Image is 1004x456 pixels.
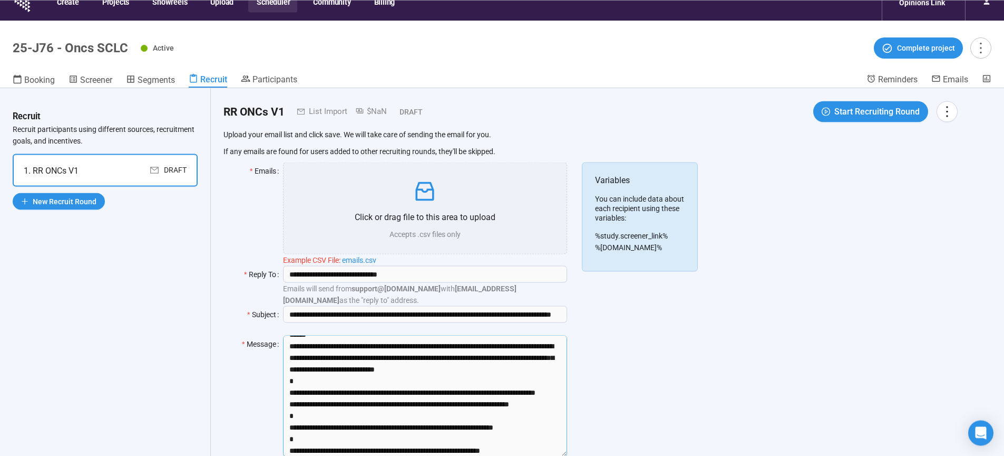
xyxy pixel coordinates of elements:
[13,41,128,55] h1: 25-J76 - Oncs SCLC
[813,101,928,122] button: play-circleStart Recruiting Round
[878,74,918,84] span: Reminders
[33,195,96,207] span: New Recruit Round
[69,74,112,88] a: Screener
[940,104,954,118] span: more
[595,241,685,253] li: %[DOMAIN_NAME]%
[284,212,566,222] p: Click or drag file to this area to upload
[283,306,567,322] input: Subject
[284,229,566,239] p: Accepts .csv files only
[21,197,28,205] span: plus
[24,164,79,177] div: 1. RR ONCs V1
[285,108,305,115] span: mail
[347,105,387,118] div: $NaN
[223,146,958,156] p: If any emails are found for users added to other recruiting rounds, they'll be skipped.
[595,173,685,186] div: Variables
[412,178,437,204] span: inbox
[13,193,105,210] button: plusNew Recruit Round
[223,103,285,120] h2: RR ONCs V1
[973,41,988,55] span: more
[150,166,159,174] span: mail
[242,335,283,352] label: Message
[352,284,441,292] b: support@ [DOMAIN_NAME]
[937,101,958,122] button: more
[24,75,55,85] span: Booking
[943,74,968,84] span: Emails
[247,306,283,322] label: Subject
[970,37,991,59] button: more
[822,107,830,116] span: play-circle
[13,123,198,146] p: Recruit participants using different sources, recruitment goals, and incentives.
[252,74,297,84] span: Participants
[283,255,376,264] span: Example CSV File:
[244,265,283,282] label: Reply To
[284,163,566,253] span: inboxClick or drag file to this area to uploadAccepts .csv files only
[223,129,958,139] p: Upload your email list and click save. We will take care of sending the email for you.
[342,255,376,264] a: emails.csv
[13,74,55,88] a: Booking
[138,75,175,85] span: Segments
[866,74,918,87] a: Reminders
[834,104,920,118] span: Start Recruiting Round
[387,106,423,117] div: Draft
[305,105,347,118] div: List Import
[250,162,283,179] label: Emails
[164,164,187,177] div: Draft
[283,284,516,304] span: Emails will send from with as the "reply to" address.
[200,74,227,84] span: Recruit
[897,42,955,54] span: Complete project
[80,75,112,85] span: Screener
[968,420,993,445] div: Open Intercom Messenger
[126,74,175,88] a: Segments
[153,44,174,52] span: Active
[931,74,968,87] a: Emails
[595,194,685,222] p: You can include data about each recipient using these variables:
[13,109,41,123] h3: Recruit
[241,74,297,87] a: Participants
[595,230,685,241] li: %study.screener_link%
[874,37,963,59] button: Complete project
[283,265,567,282] input: Reply To
[189,74,227,88] a: Recruit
